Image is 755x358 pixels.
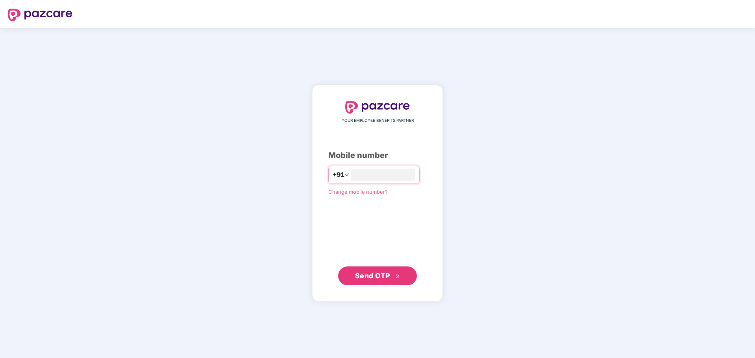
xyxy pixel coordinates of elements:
[395,274,400,279] span: double-right
[344,173,349,177] span: down
[342,117,414,124] span: YOUR EMPLOYEE BENEFITS PARTNER
[333,170,344,180] span: +91
[328,189,388,195] a: Change mobile number?
[345,101,410,114] img: logo
[338,266,417,285] button: Send OTPdouble-right
[328,149,427,162] div: Mobile number
[8,9,72,21] img: logo
[355,272,390,280] span: Send OTP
